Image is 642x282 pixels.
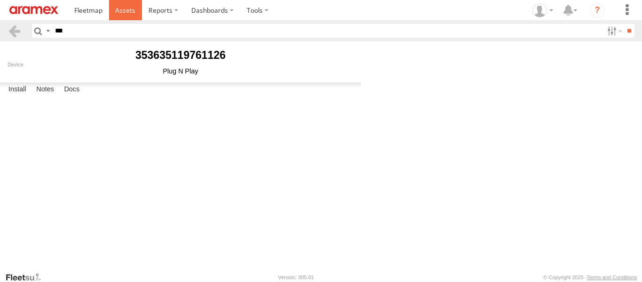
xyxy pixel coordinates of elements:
div: Device [8,62,353,67]
div: Version: 305.01 [278,274,314,280]
i: ? [590,3,605,18]
label: Search Query [44,24,52,38]
div: © Copyright 2025 - [543,274,637,280]
label: Install [4,83,31,96]
a: Back to previous Page [8,24,21,38]
a: Visit our Website [5,273,48,282]
div: Plug N Play [8,67,353,75]
label: Search Filter Options [603,24,624,38]
a: Terms and Conditions [587,274,637,280]
img: aramex-logo.svg [9,6,58,14]
div: Mazen Siblini [529,3,556,17]
b: 353635119761126 [135,49,226,61]
label: Docs [59,83,84,96]
label: Notes [31,83,59,96]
